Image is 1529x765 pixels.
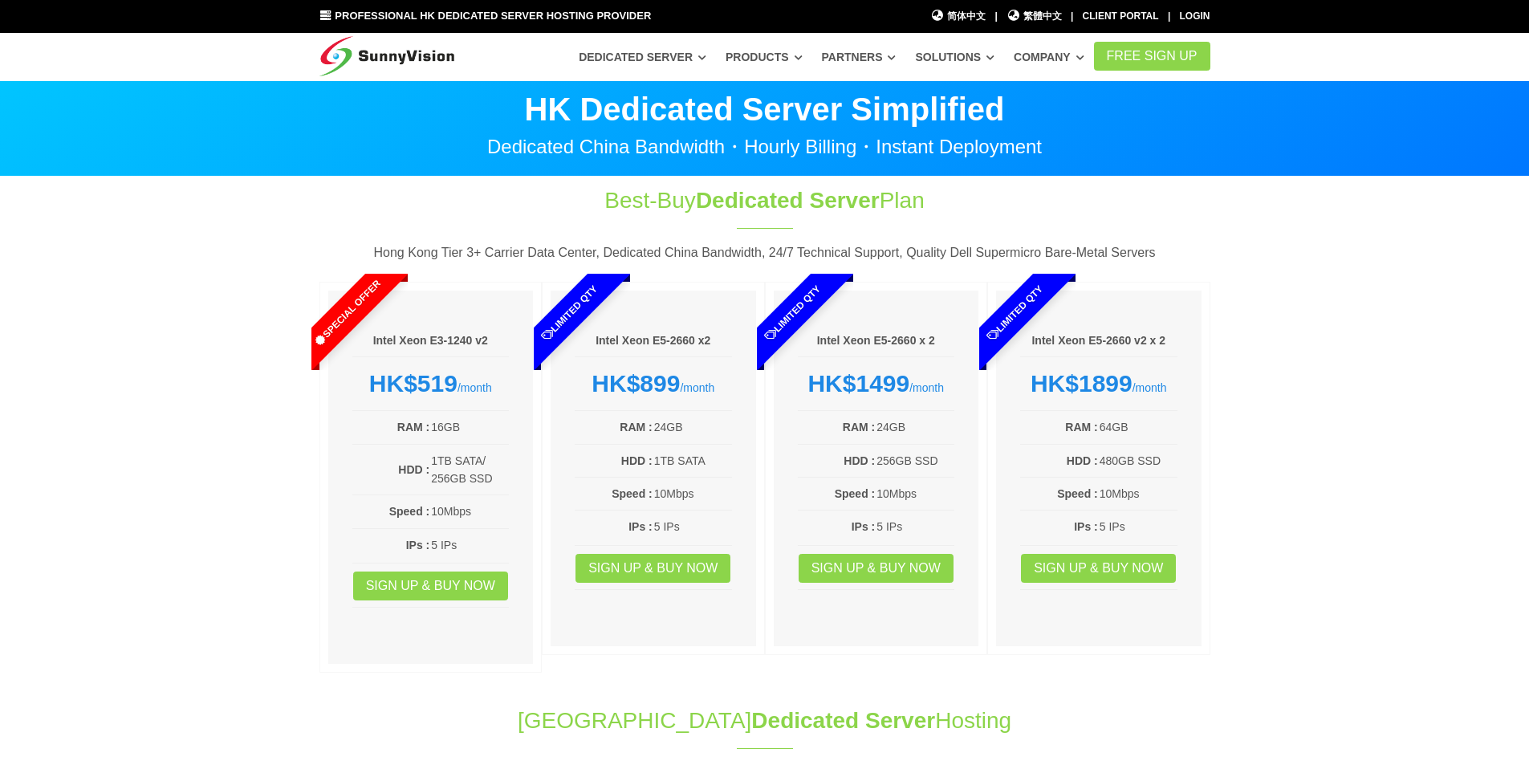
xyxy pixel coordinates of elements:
b: RAM : [843,421,875,433]
h6: Intel Xeon E5-2660 x 2 [798,333,955,349]
span: Dedicated Server [751,708,935,733]
td: 480GB SSD [1099,451,1177,470]
h6: Intel Xeon E3-1240 v2 [352,333,510,349]
a: Sign up & Buy Now [1021,554,1176,583]
td: 24GB [653,417,732,437]
td: 256GB SSD [876,451,954,470]
td: 1TB SATA [653,451,732,470]
b: IPs : [406,539,430,551]
a: Solutions [915,43,994,71]
a: Partners [822,43,897,71]
span: Dedicated Server [696,188,880,213]
td: 10Mbps [430,502,509,521]
b: RAM : [397,421,429,433]
a: Sign up & Buy Now [799,554,954,583]
td: 5 IPs [876,517,954,536]
td: 10Mbps [1099,484,1177,503]
td: 16GB [430,417,509,437]
a: Client Portal [1083,10,1159,22]
b: HDD : [1067,454,1098,467]
td: 24GB [876,417,954,437]
b: Speed : [389,505,430,518]
td: 10Mbps [876,484,954,503]
a: Sign up & Buy Now [575,554,730,583]
b: Speed : [612,487,653,500]
span: Limited Qty [948,246,1083,380]
li: | [1071,9,1073,24]
h1: Best-Buy Plan [498,185,1032,216]
h6: Intel Xeon E5-2660 x2 [575,333,732,349]
td: 64GB [1099,417,1177,437]
td: 5 IPs [653,517,732,536]
h6: Intel Xeon E5-2660 v2 x 2 [1020,333,1177,349]
b: RAM : [1065,421,1097,433]
strong: HK$899 [592,370,680,397]
b: IPs : [1074,520,1098,533]
b: HDD : [621,454,653,467]
div: /month [1020,369,1177,398]
td: 1TB SATA/ 256GB SSD [430,451,509,489]
li: | [994,9,997,24]
p: HK Dedicated Server Simplified [319,93,1210,125]
b: HDD : [398,463,429,476]
div: /month [352,369,510,398]
span: Limited Qty [725,246,860,380]
a: FREE Sign Up [1094,42,1210,71]
strong: HK$1899 [1031,370,1133,397]
td: 10Mbps [653,484,732,503]
strong: HK$1499 [807,370,909,397]
b: IPs : [852,520,876,533]
h1: [GEOGRAPHIC_DATA] Hosting [319,705,1210,736]
b: RAM : [620,421,652,433]
span: Professional HK Dedicated Server Hosting Provider [335,10,651,22]
a: Sign up & Buy Now [353,572,508,600]
a: Dedicated Server [579,43,706,71]
a: Login [1180,10,1210,22]
span: Special Offer [279,246,414,380]
td: 5 IPs [1099,517,1177,536]
div: /month [798,369,955,398]
li: | [1168,9,1170,24]
b: Speed : [1057,487,1098,500]
td: 5 IPs [430,535,509,555]
span: Limited Qty [502,246,637,380]
b: HDD : [844,454,875,467]
p: Hong Kong Tier 3+ Carrier Data Center, Dedicated China Bandwidth, 24/7 Technical Support, Quality... [319,242,1210,263]
div: /month [575,369,732,398]
a: Company [1014,43,1084,71]
strong: HK$519 [369,370,457,397]
b: IPs : [628,520,653,533]
a: 繁體中文 [1006,9,1062,24]
a: 简体中文 [931,9,986,24]
p: Dedicated China Bandwidth・Hourly Billing・Instant Deployment [319,137,1210,157]
b: Speed : [835,487,876,500]
a: Products [726,43,803,71]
